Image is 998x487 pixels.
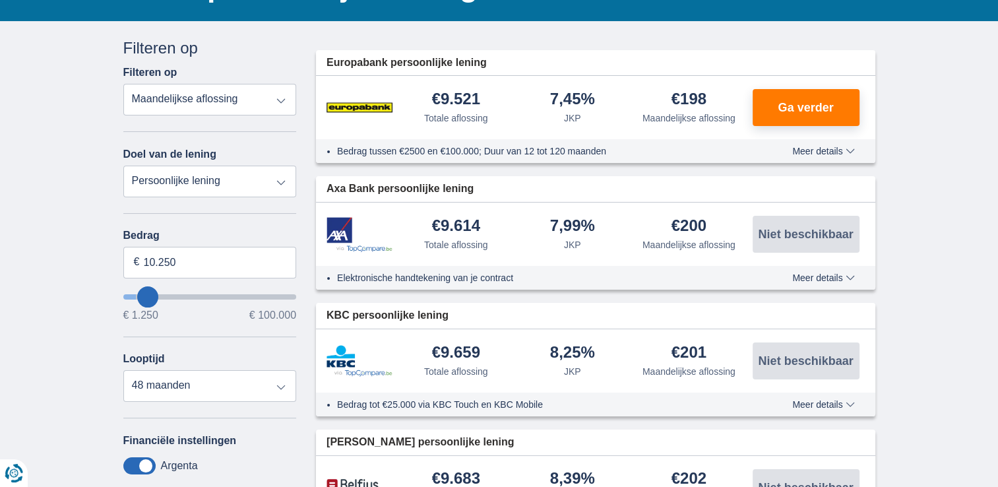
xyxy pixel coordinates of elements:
div: 7,45% [550,91,595,109]
div: 8,25% [550,344,595,362]
div: JKP [564,365,581,378]
span: Meer details [792,400,854,409]
div: Totale aflossing [424,112,488,125]
label: Doel van de lening [123,148,216,160]
li: Bedrag tot €25.000 via KBC Touch en KBC Mobile [337,398,744,411]
div: Totale aflossing [424,238,488,251]
div: JKP [564,238,581,251]
img: product.pl.alt Europabank [327,91,392,124]
div: Maandelijkse aflossing [642,365,735,378]
div: Maandelijkse aflossing [642,112,735,125]
div: €9.659 [432,344,480,362]
div: €198 [671,91,706,109]
span: Meer details [792,146,854,156]
span: Europabank persoonlijke lening [327,55,487,71]
span: € 100.000 [249,310,296,321]
label: Financiële instellingen [123,435,237,447]
li: Elektronische handtekening van je contract [337,271,744,284]
div: €9.521 [432,91,480,109]
div: Filteren op [123,37,297,59]
span: Niet beschikbaar [758,228,853,240]
li: Bedrag tussen €2500 en €100.000; Duur van 12 tot 120 maanden [337,145,744,158]
span: Ga verder [778,102,833,114]
button: Meer details [782,273,864,283]
button: Niet beschikbaar [753,342,859,379]
button: Meer details [782,399,864,410]
div: JKP [564,112,581,125]
img: product.pl.alt KBC [327,345,392,377]
span: KBC persoonlijke lening [327,308,449,323]
div: €201 [671,344,706,362]
input: wantToBorrow [123,294,297,300]
img: product.pl.alt Axa Bank [327,217,392,252]
label: Looptijd [123,353,165,365]
button: Ga verder [753,89,859,126]
span: Niet beschikbaar [758,355,853,367]
div: Totale aflossing [424,365,488,378]
label: Filteren op [123,67,177,79]
span: € 1.250 [123,310,158,321]
span: € [134,255,140,270]
span: [PERSON_NAME] persoonlijke lening [327,435,514,450]
div: Maandelijkse aflossing [642,238,735,251]
div: €9.614 [432,218,480,236]
span: Axa Bank persoonlijke lening [327,181,474,197]
label: Argenta [161,460,198,472]
div: 7,99% [550,218,595,236]
span: Meer details [792,273,854,282]
button: Meer details [782,146,864,156]
div: €200 [671,218,706,236]
button: Niet beschikbaar [753,216,859,253]
label: Bedrag [123,230,297,242]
